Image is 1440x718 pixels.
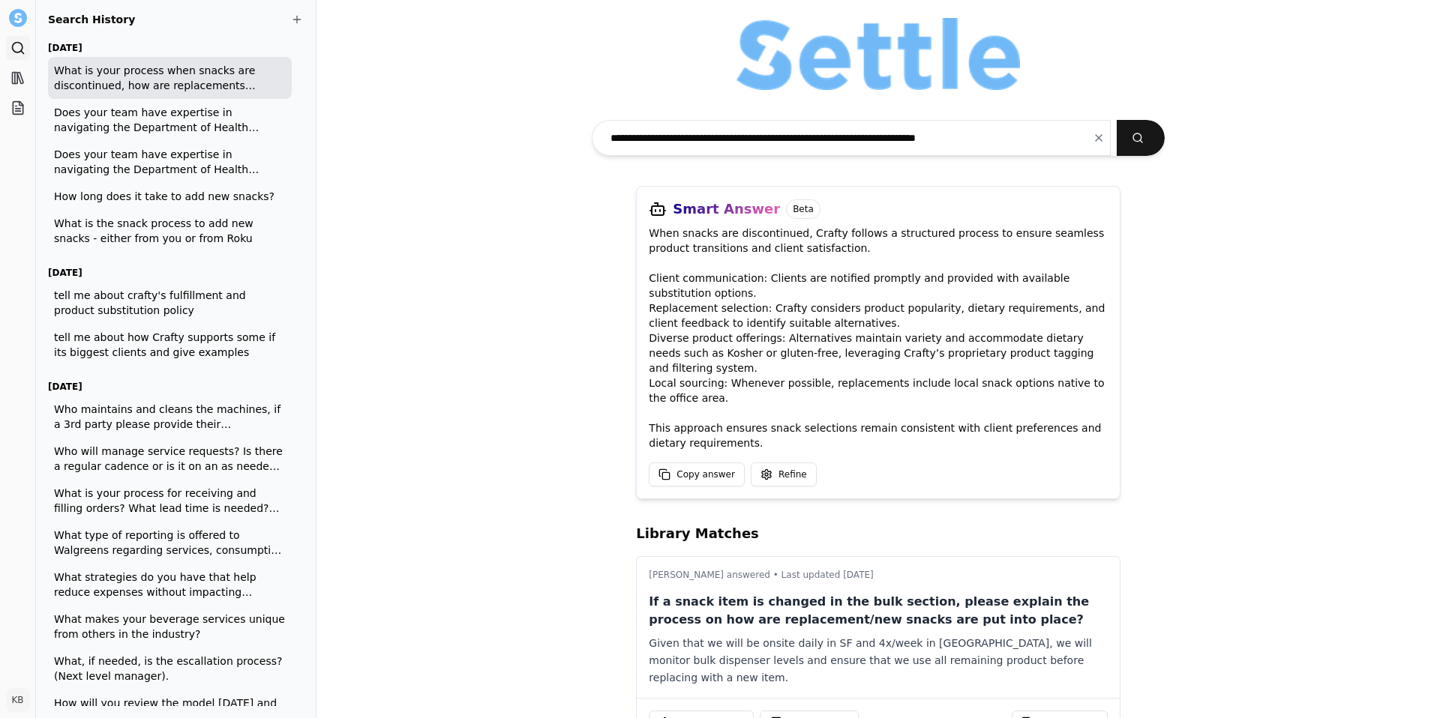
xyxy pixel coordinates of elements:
button: Refine [751,462,817,486]
h2: Search History [48,12,304,27]
button: Clear input [1081,124,1117,151]
button: Settle [6,6,30,30]
span: What is your process for receiving and filling orders? What lead time is needed? What systems are... [54,486,286,516]
span: What is your process when snacks are discontinued, how are replacements selected? [54,63,286,93]
a: Search [6,36,30,60]
a: Library [6,66,30,90]
h3: [DATE] [48,378,292,396]
span: tell me about how Crafty supports some if its biggest clients and give examples [54,330,286,360]
span: Does your team have expertise in navigating the Department of Health permitting process, as it re... [54,147,286,177]
span: Beta [786,199,820,219]
img: Settle [9,9,27,27]
span: tell me about crafty's fulfillment and product substitution policy [54,288,286,318]
h3: [DATE] [48,39,292,57]
span: Who will manage service requests? Is there a regular cadence or is it on an as needed basis? [54,444,286,474]
span: Does your team have expertise in navigating the Department of Health permitting process, as it re... [54,105,286,135]
button: Copy answer [649,462,745,486]
h3: Smart Answer [673,199,780,220]
div: Given that we will be onsite daily in SF and 4x/week in [GEOGRAPHIC_DATA], we will monitor bulk d... [649,635,1108,686]
span: What makes your beverage services unique from others in the industry? [54,612,286,642]
img: Organization logo [736,18,1020,90]
span: What is the snack process to add new snacks - either from you or from Roku [54,216,286,246]
span: What type of reporting is offered to Walgreens regarding services, consumption and issues? How of... [54,528,286,558]
span: How long does it take to add new snacks? [54,189,286,204]
p: When snacks are discontinued, Crafty follows a structured process to ensure seamless product tran... [649,226,1108,450]
p: If a snack item is changed in the bulk section, please explain the process on how are replacement... [649,593,1108,629]
span: What strategies do you have that help reduce expenses without impacting employee satisfaction? [54,570,286,600]
p: [PERSON_NAME] answered • Last updated [DATE] [649,569,1108,581]
span: Refine [778,468,807,480]
a: Projects [6,96,30,120]
h2: Library Matches [636,523,1120,544]
span: What, if needed, is the escallation process? (Next level manager). [54,654,286,684]
h3: [DATE] [48,264,292,282]
button: KB [6,688,30,712]
span: Copy answer [676,468,735,480]
span: Who maintains and cleans the machines, if a 3rd party please provide their information? [54,402,286,432]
